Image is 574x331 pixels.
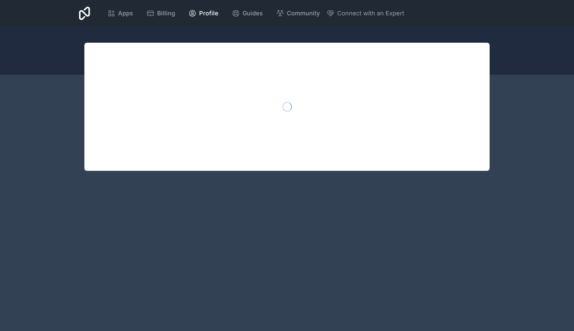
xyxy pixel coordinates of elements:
[337,9,404,18] span: Connect with an Expert
[199,9,218,18] span: Profile
[141,6,180,21] a: Billing
[271,6,325,21] a: Community
[287,9,320,18] span: Community
[226,6,268,21] a: Guides
[157,9,175,18] span: Billing
[183,6,224,21] a: Profile
[102,6,138,21] a: Apps
[242,9,263,18] span: Guides
[327,9,404,18] button: Connect with an Expert
[118,9,133,18] span: Apps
